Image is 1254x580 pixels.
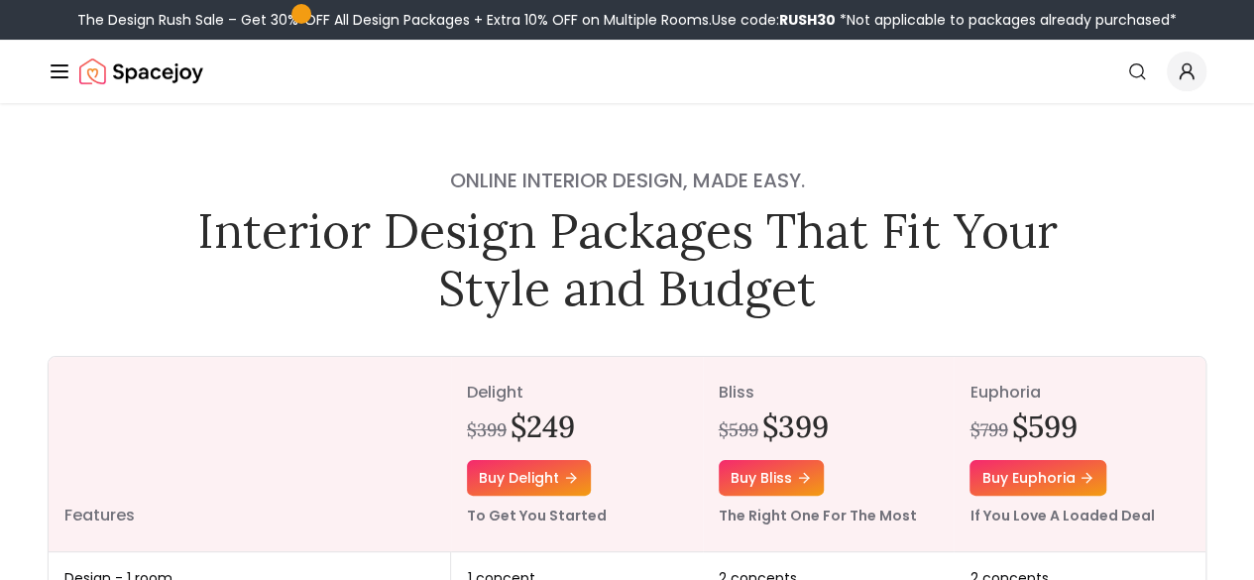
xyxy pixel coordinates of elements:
[719,416,758,444] div: $599
[79,52,203,91] a: Spacejoy
[836,10,1177,30] span: *Not applicable to packages already purchased*
[719,506,917,525] small: The Right One For The Most
[712,10,836,30] span: Use code:
[77,10,1177,30] div: The Design Rush Sale – Get 30% OFF All Design Packages + Extra 10% OFF on Multiple Rooms.
[79,52,203,91] img: Spacejoy Logo
[969,506,1154,525] small: If You Love A Loaded Deal
[1011,408,1077,444] h2: $599
[719,460,824,496] a: Buy bliss
[48,40,1206,103] nav: Global
[762,408,829,444] h2: $399
[183,167,1072,194] h4: Online interior design, made easy.
[183,202,1072,316] h1: Interior Design Packages That Fit Your Style and Budget
[49,357,451,552] th: Features
[467,381,687,405] p: delight
[969,416,1007,444] div: $799
[969,381,1190,405] p: euphoria
[511,408,575,444] h2: $249
[969,460,1106,496] a: Buy euphoria
[779,10,836,30] b: RUSH30
[467,460,591,496] a: Buy delight
[719,381,939,405] p: bliss
[467,506,607,525] small: To Get You Started
[467,416,507,444] div: $399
